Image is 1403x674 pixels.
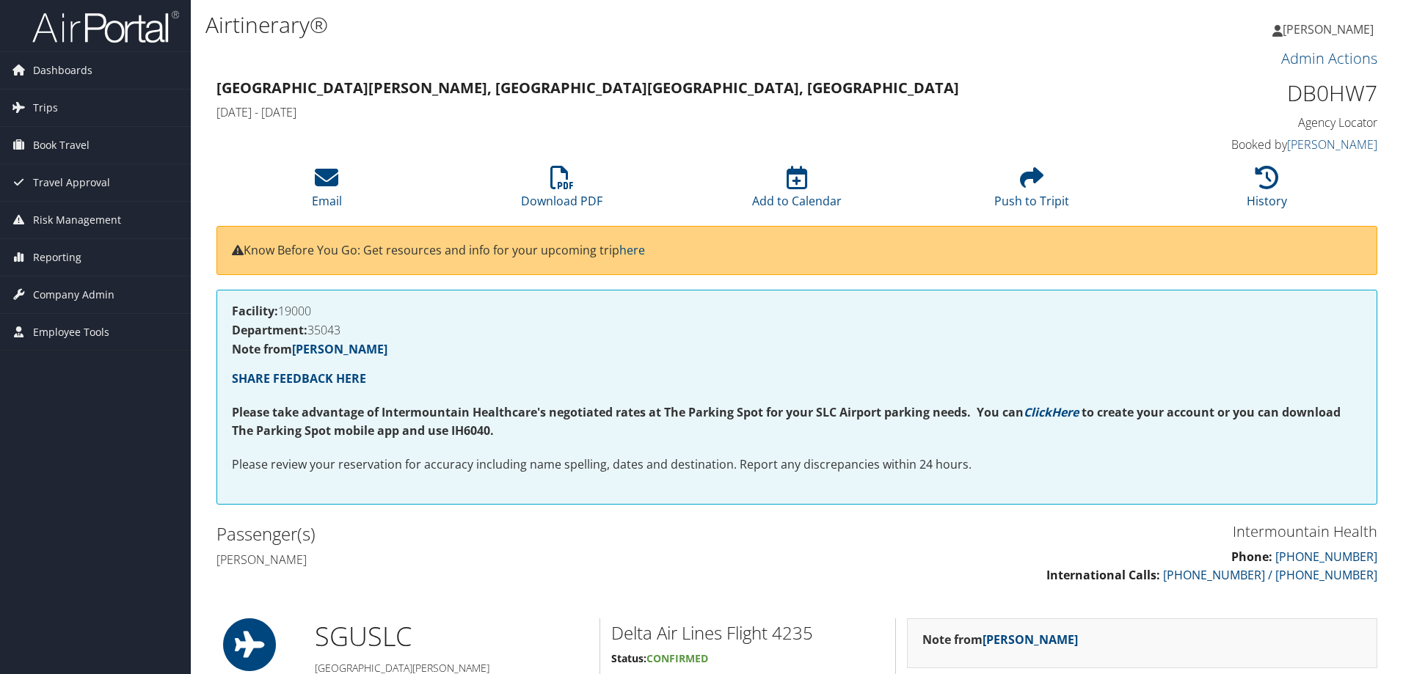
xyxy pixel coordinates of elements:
a: [PERSON_NAME] [983,631,1078,648]
span: Employee Tools [33,314,109,351]
a: [PERSON_NAME] [1287,136,1377,153]
h2: Passenger(s) [216,521,786,546]
a: Add to Calendar [752,174,842,209]
h1: Airtinerary® [205,10,994,40]
strong: Note from [232,341,387,357]
a: Push to Tripit [994,174,1069,209]
p: Know Before You Go: Get resources and info for your upcoming trip [232,241,1362,260]
a: SHARE FEEDBACK HERE [232,370,366,387]
strong: Please take advantage of Intermountain Healthcare's negotiated rates at The Parking Spot for your... [232,404,1024,420]
span: Dashboards [33,52,92,89]
h4: Booked by [1104,136,1377,153]
h4: [DATE] - [DATE] [216,104,1082,120]
a: [PERSON_NAME] [1272,7,1388,51]
strong: Status: [611,651,646,665]
h1: DB0HW7 [1104,78,1377,109]
h3: Intermountain Health [808,521,1377,542]
span: Risk Management [33,202,121,238]
strong: Department: [232,322,307,338]
span: Trips [33,89,58,126]
a: Download PDF [521,174,602,209]
a: Email [312,174,342,209]
a: Click [1024,404,1052,420]
a: [PHONE_NUMBER] / [PHONE_NUMBER] [1163,567,1377,583]
h1: SGU SLC [315,618,588,655]
a: [PHONE_NUMBER] [1275,549,1377,565]
h4: 19000 [232,305,1362,317]
span: Reporting [33,239,81,276]
strong: International Calls: [1046,567,1160,583]
span: Travel Approval [33,164,110,201]
h4: 35043 [232,324,1362,336]
strong: Note from [922,631,1078,648]
span: [PERSON_NAME] [1283,21,1374,37]
span: Confirmed [646,651,708,665]
span: Company Admin [33,276,114,313]
a: here [619,242,645,258]
img: airportal-logo.png [32,10,179,44]
a: History [1247,174,1287,209]
strong: Facility: [232,303,278,319]
strong: Phone: [1231,549,1272,565]
strong: [GEOGRAPHIC_DATA][PERSON_NAME], [GEOGRAPHIC_DATA] [GEOGRAPHIC_DATA], [GEOGRAPHIC_DATA] [216,78,959,98]
p: Please review your reservation for accuracy including name spelling, dates and destination. Repor... [232,455,1362,475]
h4: [PERSON_NAME] [216,552,786,568]
a: Here [1052,404,1079,420]
a: [PERSON_NAME] [292,341,387,357]
h4: Agency Locator [1104,114,1377,131]
h2: Delta Air Lines Flight 4235 [611,620,884,645]
a: Admin Actions [1281,48,1377,68]
span: Book Travel [33,127,90,164]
